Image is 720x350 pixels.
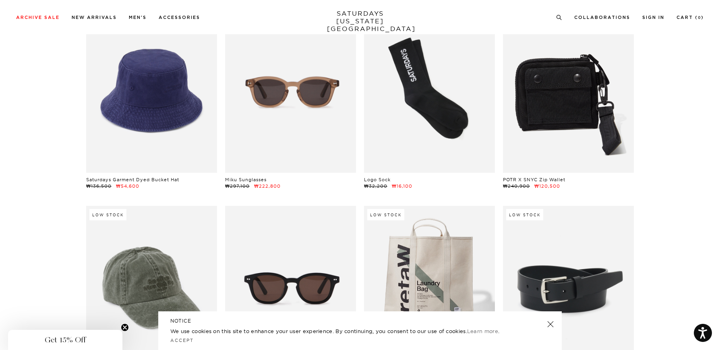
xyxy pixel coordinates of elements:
[327,10,393,33] a: SATURDAYS[US_STATE][GEOGRAPHIC_DATA]
[642,15,664,20] a: Sign In
[45,335,86,345] span: Get 15% Off
[8,330,122,350] div: Get 15% OffClose teaser
[86,183,112,189] span: ₩136,500
[467,328,498,334] a: Learn more
[16,15,60,20] a: Archive Sale
[367,209,404,220] div: Low Stock
[254,183,281,189] span: ₩222,800
[503,183,530,189] span: ₩240,900
[170,338,194,343] a: Accept
[503,177,565,182] a: POTR X SNYC Zip Wallet
[170,317,550,325] h5: NOTICE
[364,177,391,182] a: Logo Sock
[534,183,560,189] span: ₩120,500
[72,15,117,20] a: New Arrivals
[225,177,267,182] a: Miku Sunglasses
[159,15,200,20] a: Accessories
[86,177,179,182] a: Saturdays Garment Dyed Bucket Hat
[121,323,129,331] button: Close teaser
[170,327,521,335] p: We use cookies on this site to enhance your user experience. By continuing, you consent to our us...
[364,183,387,189] span: ₩32,200
[89,209,126,220] div: Low Stock
[698,16,701,20] small: 0
[677,15,704,20] a: Cart (0)
[574,15,630,20] a: Collaborations
[506,209,543,220] div: Low Stock
[129,15,147,20] a: Men's
[225,183,250,189] span: ₩297,100
[392,183,412,189] span: ₩16,100
[116,183,139,189] span: ₩54,600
